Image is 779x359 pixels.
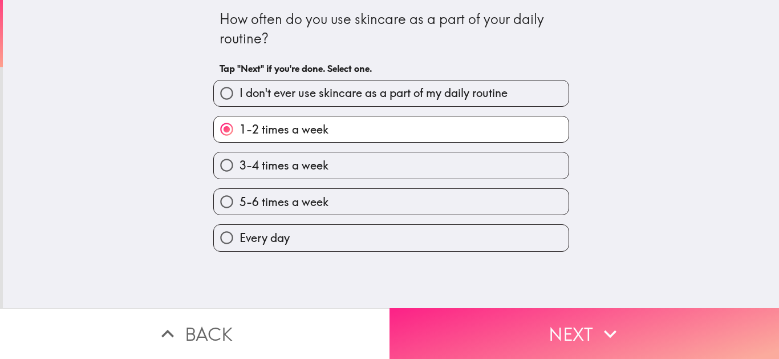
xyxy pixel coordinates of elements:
button: Every day [214,225,569,251]
span: 3-4 times a week [240,158,328,174]
span: Every day [240,230,290,246]
button: 3-4 times a week [214,152,569,178]
button: I don't ever use skincare as a part of my daily routine [214,80,569,106]
div: How often do you use skincare as a part of your daily routine? [220,10,563,48]
span: 5-6 times a week [240,194,328,210]
span: I don't ever use skincare as a part of my daily routine [240,85,508,101]
button: 5-6 times a week [214,189,569,215]
button: 1-2 times a week [214,116,569,142]
span: 1-2 times a week [240,122,328,138]
button: Next [389,308,779,359]
h6: Tap "Next" if you're done. Select one. [220,62,563,75]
